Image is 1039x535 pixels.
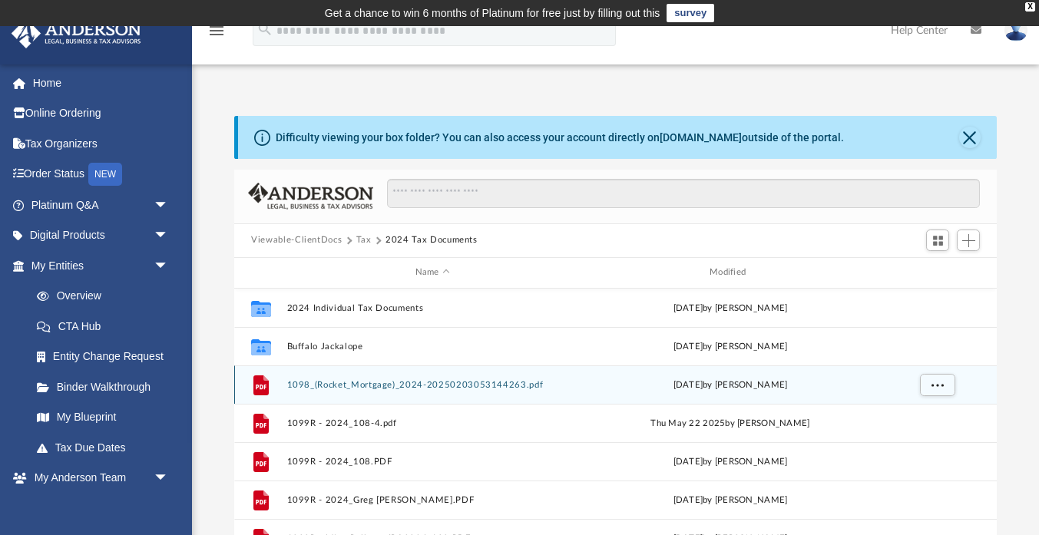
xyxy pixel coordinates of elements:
[584,266,876,279] div: Modified
[287,495,578,505] button: 1099R - 2024_Greg [PERSON_NAME].PDF
[926,230,949,251] button: Switch to Grid View
[11,190,192,220] a: Platinum Q&Aarrow_drop_down
[11,128,192,159] a: Tax Organizers
[22,402,184,433] a: My Blueprint
[251,233,342,247] button: Viewable-ClientDocs
[585,301,876,315] div: [DATE] by [PERSON_NAME]
[585,454,876,468] div: [DATE] by [PERSON_NAME]
[957,230,980,251] button: Add
[22,432,192,463] a: Tax Due Dates
[11,98,192,129] a: Online Ordering
[154,190,184,221] span: arrow_drop_down
[287,418,578,428] button: 1099R - 2024_108-4.pdf
[7,18,146,48] img: Anderson Advisors Platinum Portal
[1004,19,1027,41] img: User Pic
[11,250,192,281] a: My Entitiesarrow_drop_down
[667,4,714,22] a: survey
[11,68,192,98] a: Home
[11,159,192,190] a: Order StatusNEW
[287,303,578,313] button: 2024 Individual Tax Documents
[287,380,578,390] button: 1098_(Rocket_Mortgage)_2024-20250203053144263.pdf
[276,130,844,146] div: Difficulty viewing your box folder? You can also access your account directly on outside of the p...
[325,4,660,22] div: Get a chance to win 6 months of Platinum for free just by filling out this
[585,378,876,391] div: [DATE] by [PERSON_NAME]
[154,463,184,494] span: arrow_drop_down
[287,457,578,467] button: 1099R - 2024_108.PDF
[585,339,876,353] div: [DATE] by [PERSON_NAME]
[385,233,478,247] button: 2024 Tax Documents
[11,220,192,251] a: Digital Productsarrow_drop_down
[585,493,876,507] div: [DATE] by [PERSON_NAME]
[207,29,226,40] a: menu
[920,373,955,396] button: More options
[154,250,184,282] span: arrow_drop_down
[585,416,876,430] div: Thu May 22 2025 by [PERSON_NAME]
[356,233,372,247] button: Tax
[22,372,192,402] a: Binder Walkthrough
[241,266,280,279] div: id
[387,179,980,208] input: Search files and folders
[959,127,981,148] button: Close
[882,266,990,279] div: id
[88,163,122,186] div: NEW
[287,342,578,352] button: Buffalo Jackalope
[1025,2,1035,12] div: close
[22,342,192,372] a: Entity Change Request
[286,266,578,279] div: Name
[256,21,273,38] i: search
[154,220,184,252] span: arrow_drop_down
[207,21,226,40] i: menu
[660,131,742,144] a: [DOMAIN_NAME]
[22,281,192,312] a: Overview
[11,463,184,494] a: My Anderson Teamarrow_drop_down
[22,311,192,342] a: CTA Hub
